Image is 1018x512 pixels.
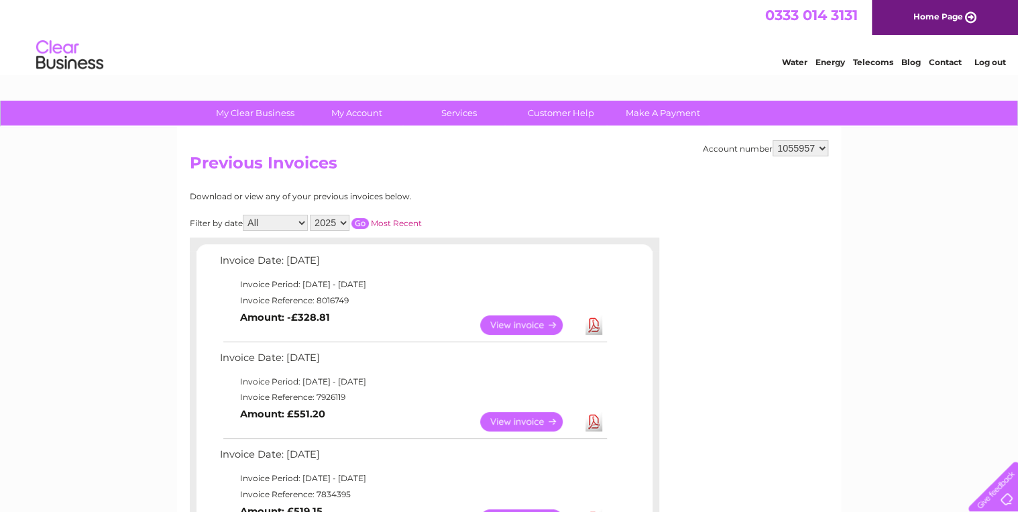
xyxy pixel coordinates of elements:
[190,154,828,179] h2: Previous Invoices
[585,412,602,431] a: Download
[217,252,609,276] td: Invoice Date: [DATE]
[782,57,807,67] a: Water
[190,215,542,231] div: Filter by date
[480,412,579,431] a: View
[371,218,422,228] a: Most Recent
[853,57,893,67] a: Telecoms
[929,57,962,67] a: Contact
[36,35,104,76] img: logo.png
[585,315,602,335] a: Download
[200,101,310,125] a: My Clear Business
[765,7,858,23] a: 0333 014 3131
[404,101,514,125] a: Services
[480,315,579,335] a: View
[974,57,1005,67] a: Log out
[217,470,609,487] td: Invoice Period: [DATE] - [DATE]
[901,57,921,67] a: Blog
[815,57,845,67] a: Energy
[217,389,609,405] td: Invoice Reference: 7926119
[506,101,616,125] a: Customer Help
[240,311,330,323] b: Amount: -£328.81
[302,101,412,125] a: My Account
[217,487,609,503] td: Invoice Reference: 7834395
[703,140,828,156] div: Account number
[217,276,609,293] td: Invoice Period: [DATE] - [DATE]
[217,349,609,374] td: Invoice Date: [DATE]
[217,446,609,470] td: Invoice Date: [DATE]
[190,192,542,201] div: Download or view any of your previous invoices below.
[193,7,827,65] div: Clear Business is a trading name of Verastar Limited (registered in [GEOGRAPHIC_DATA] No. 3667643...
[217,293,609,309] td: Invoice Reference: 8016749
[608,101,718,125] a: Make A Payment
[217,374,609,390] td: Invoice Period: [DATE] - [DATE]
[240,408,325,420] b: Amount: £551.20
